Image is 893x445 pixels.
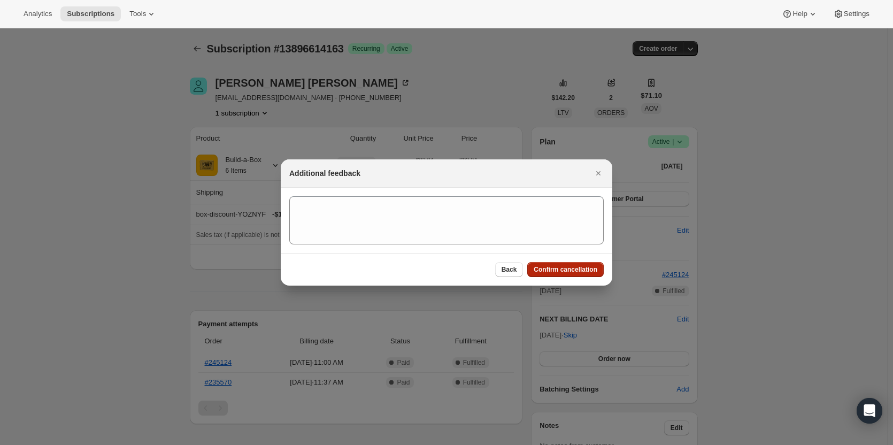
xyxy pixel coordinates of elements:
button: Settings [827,6,876,21]
button: Confirm cancellation [527,262,604,277]
span: Analytics [24,10,52,18]
span: Settings [844,10,869,18]
button: Close [591,166,606,181]
h2: Additional feedback [289,168,360,179]
button: Back [495,262,524,277]
span: Confirm cancellation [534,265,597,274]
span: Help [792,10,807,18]
button: Analytics [17,6,58,21]
span: Back [502,265,517,274]
span: Subscriptions [67,10,114,18]
button: Help [775,6,824,21]
button: Subscriptions [60,6,121,21]
div: Open Intercom Messenger [857,398,882,424]
span: Tools [129,10,146,18]
button: Tools [123,6,163,21]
